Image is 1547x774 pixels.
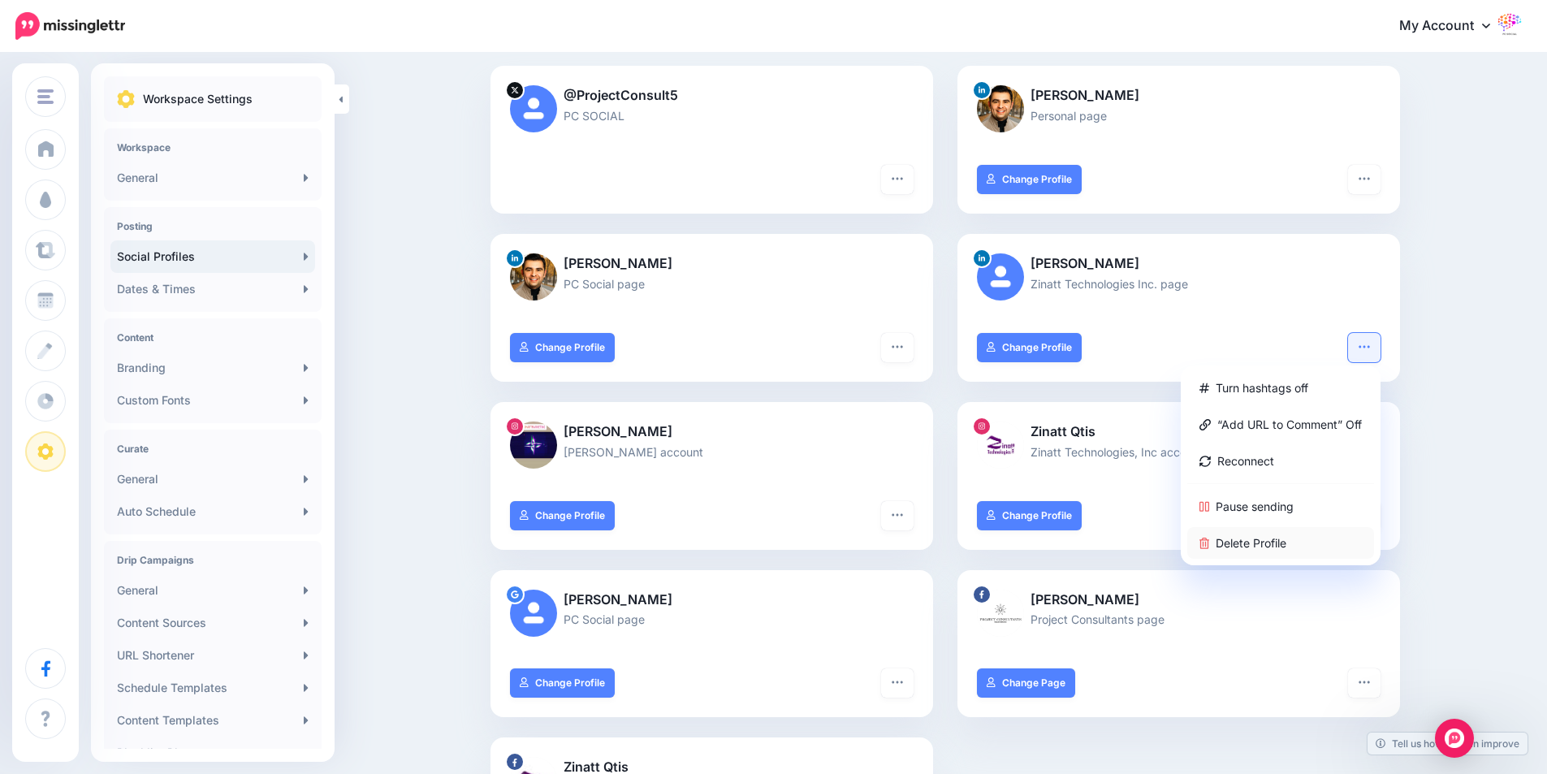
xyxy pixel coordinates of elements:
img: user_default_image.png [510,590,557,637]
a: Change Profile [977,165,1082,194]
a: Custom Fonts [110,384,315,417]
img: 1734721031540-48395.png [977,85,1024,132]
a: Blacklist Phrases [110,737,315,769]
img: settings.png [117,90,135,108]
a: Reconnect [1187,445,1374,477]
img: 1734721031540-48395.png [510,253,557,301]
h4: Workspace [117,141,309,154]
a: Change Profile [510,333,615,362]
a: General [110,463,315,495]
a: Pause sending [1187,491,1374,522]
a: General [110,574,315,607]
a: Change Profile [977,333,1082,362]
p: PC Social page [510,275,914,293]
h4: Content [117,331,309,344]
a: URL Shortener [110,639,315,672]
a: “Add URL to Comment” Off [1187,409,1374,440]
img: user_default_image.png [977,253,1024,301]
p: [PERSON_NAME] [510,422,914,443]
a: Change Profile [977,501,1082,530]
p: @ProjectConsult5 [510,85,914,106]
img: picture-bsa84005.png [977,590,1024,637]
p: [PERSON_NAME] account [510,443,914,461]
p: Workspace Settings [143,89,253,109]
a: Content Sources [110,607,315,639]
a: Dates & Times [110,273,315,305]
p: Zinatt Technologies Inc. page [977,275,1381,293]
p: [PERSON_NAME] [510,253,914,275]
p: Project Consultants page [977,610,1381,629]
img: Missinglettr [15,12,125,40]
img: menu.png [37,89,54,104]
p: [PERSON_NAME] [977,590,1381,611]
p: [PERSON_NAME] [977,85,1381,106]
p: Zinatt Technologies, Inc account [977,443,1381,461]
h4: Posting [117,220,309,232]
a: Branding [110,352,315,384]
div: Open Intercom Messenger [1435,719,1474,758]
p: Zinatt Qtis [977,422,1381,443]
img: user_default_image.png [510,85,557,132]
p: [PERSON_NAME] [510,590,914,611]
a: Content Templates [110,704,315,737]
a: Social Profiles [110,240,315,273]
h4: Curate [117,443,309,455]
a: Change Profile [510,501,615,530]
p: [PERSON_NAME] [977,253,1381,275]
img: 326303515_732565595080179_3688380196214921026_n-bsa154669.jpg [977,422,1024,469]
p: Personal page [977,106,1381,125]
h4: Drip Campaigns [117,554,309,566]
a: Schedule Templates [110,672,315,704]
p: PC Social page [510,610,914,629]
a: Delete Profile [1187,527,1374,559]
a: Change Profile [510,668,615,698]
a: General [110,162,315,194]
a: Change Page [977,668,1075,698]
p: PC SOCIAL [510,106,914,125]
img: 301811392_184524103983029_2024593091673287339_n-bsa103522.jpg [510,422,557,469]
a: Turn hashtags off [1187,372,1374,404]
a: My Account [1383,6,1523,46]
a: Tell us how we can improve [1368,733,1528,755]
a: Auto Schedule [110,495,315,528]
